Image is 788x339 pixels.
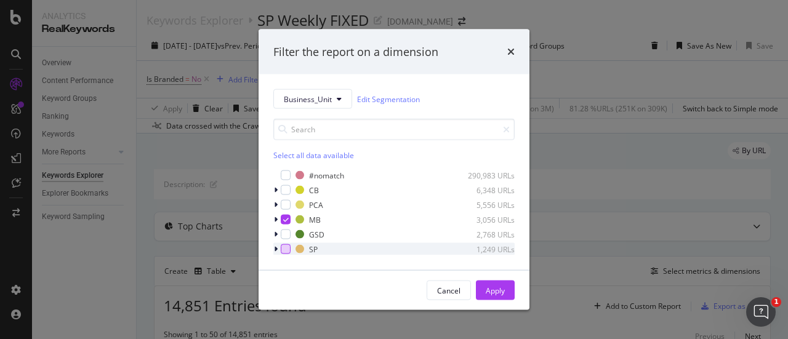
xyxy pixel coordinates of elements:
[454,244,515,254] div: 1,249 URLs
[427,281,471,300] button: Cancel
[454,170,515,180] div: 290,983 URLs
[454,185,515,195] div: 6,348 URLs
[284,94,332,104] span: Business_Unit
[454,229,515,239] div: 2,768 URLs
[273,44,438,60] div: Filter the report on a dimension
[259,29,529,310] div: modal
[273,119,515,140] input: Search
[454,214,515,225] div: 3,056 URLs
[357,92,420,105] a: Edit Segmentation
[309,170,344,180] div: #nomatch
[309,229,324,239] div: GSD
[309,244,318,254] div: SP
[437,285,460,295] div: Cancel
[771,297,781,307] span: 1
[476,281,515,300] button: Apply
[309,199,323,210] div: PCA
[454,199,515,210] div: 5,556 URLs
[309,214,321,225] div: MB
[507,44,515,60] div: times
[273,89,352,109] button: Business_Unit
[309,185,319,195] div: CB
[486,285,505,295] div: Apply
[746,297,776,327] iframe: Intercom live chat
[273,150,515,161] div: Select all data available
